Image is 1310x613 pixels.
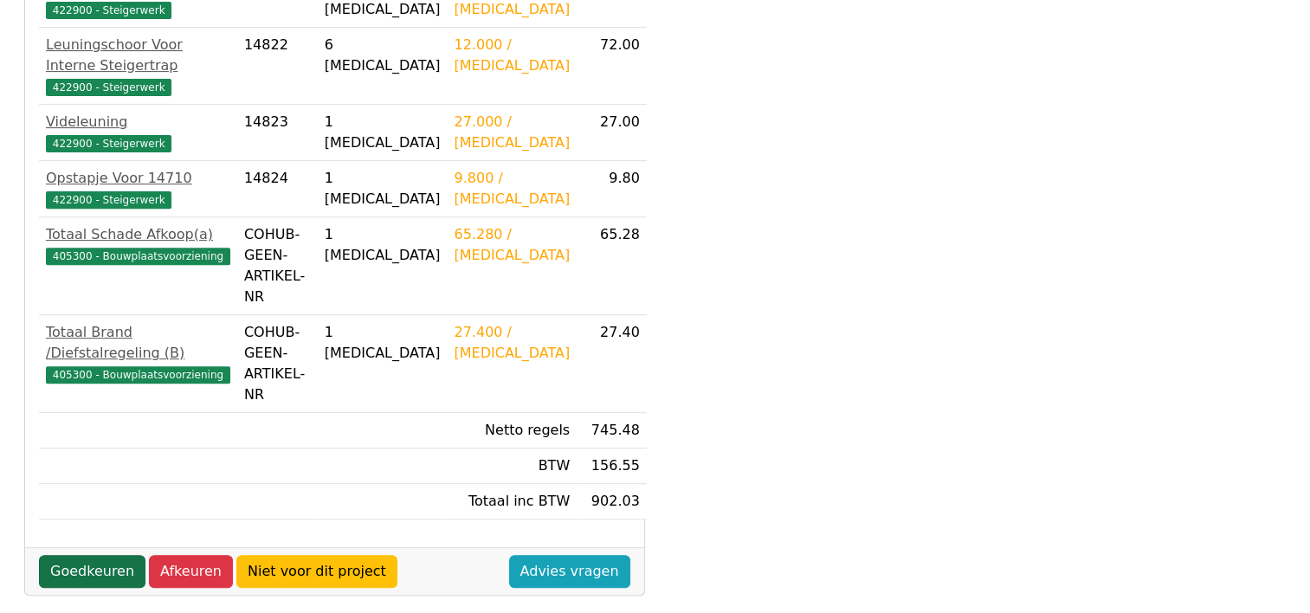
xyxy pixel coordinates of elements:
[577,448,647,484] td: 156.55
[46,224,230,245] div: Totaal Schade Afkoop(a)
[46,135,171,152] span: 422900 - Steigerwerk
[46,322,230,364] div: Totaal Brand /Diefstalregeling (B)
[577,105,647,161] td: 27.00
[454,35,570,76] div: 12.000 / [MEDICAL_DATA]
[447,448,577,484] td: BTW
[577,28,647,105] td: 72.00
[237,105,318,161] td: 14823
[325,35,441,76] div: 6 [MEDICAL_DATA]
[237,217,318,315] td: COHUB-GEEN-ARTIKEL-NR
[46,79,171,96] span: 422900 - Steigerwerk
[46,35,230,76] div: Leuningschoor Voor Interne Steigertrap
[149,555,233,588] a: Afkeuren
[46,366,230,384] span: 405300 - Bouwplaatsvoorziening
[46,224,230,266] a: Totaal Schade Afkoop(a)405300 - Bouwplaatsvoorziening
[577,217,647,315] td: 65.28
[237,161,318,217] td: 14824
[46,168,230,210] a: Opstapje Voor 14710422900 - Steigerwerk
[454,322,570,364] div: 27.400 / [MEDICAL_DATA]
[325,322,441,364] div: 1 [MEDICAL_DATA]
[454,224,570,266] div: 65.280 / [MEDICAL_DATA]
[46,322,230,384] a: Totaal Brand /Diefstalregeling (B)405300 - Bouwplaatsvoorziening
[237,315,318,413] td: COHUB-GEEN-ARTIKEL-NR
[46,112,230,153] a: Videleuning422900 - Steigerwerk
[46,168,230,189] div: Opstapje Voor 14710
[325,168,441,210] div: 1 [MEDICAL_DATA]
[46,112,230,132] div: Videleuning
[46,2,171,19] span: 422900 - Steigerwerk
[454,112,570,153] div: 27.000 / [MEDICAL_DATA]
[46,191,171,209] span: 422900 - Steigerwerk
[454,168,570,210] div: 9.800 / [MEDICAL_DATA]
[509,555,630,588] a: Advies vragen
[447,413,577,448] td: Netto regels
[46,248,230,265] span: 405300 - Bouwplaatsvoorziening
[325,224,441,266] div: 1 [MEDICAL_DATA]
[237,28,318,105] td: 14822
[325,112,441,153] div: 1 [MEDICAL_DATA]
[46,35,230,97] a: Leuningschoor Voor Interne Steigertrap422900 - Steigerwerk
[577,315,647,413] td: 27.40
[577,484,647,519] td: 902.03
[39,555,145,588] a: Goedkeuren
[236,555,397,588] a: Niet voor dit project
[577,161,647,217] td: 9.80
[577,413,647,448] td: 745.48
[447,484,577,519] td: Totaal inc BTW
